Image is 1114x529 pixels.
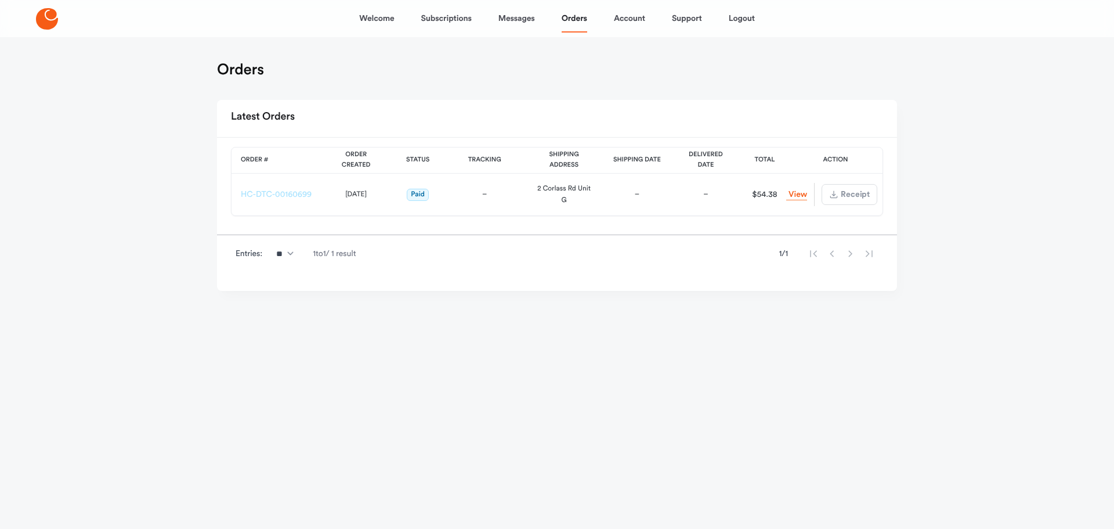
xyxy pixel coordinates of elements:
div: [DATE] [330,189,382,200]
div: $54.38 [745,189,784,200]
h1: Orders [217,60,264,79]
th: Shipping Date [603,147,671,174]
span: Paid [407,189,429,201]
th: Action [789,147,882,174]
a: Orders [562,5,587,33]
a: Subscriptions [421,5,472,33]
h2: Latest Orders [231,107,295,128]
span: 1 to 1 / 1 result [313,248,356,260]
th: Status [391,147,444,174]
th: Shipping Address [525,147,603,174]
a: View [786,189,807,200]
span: Receipt [840,190,870,199]
span: 1 / 1 [779,248,788,260]
a: HC-DTC-00160699 [241,190,312,199]
button: Receipt [822,184,877,205]
div: – [454,189,515,200]
th: Delivered Date [671,147,741,174]
a: Support [672,5,702,33]
th: Tracking [444,147,525,174]
div: – [680,189,732,200]
th: Order # [232,147,321,174]
th: Total [741,147,789,174]
a: Account [614,5,645,33]
div: 2 Corlass Rd Unit G [534,183,594,206]
th: Order Created [321,147,391,174]
a: Logout [729,5,755,33]
div: – [613,189,661,200]
a: Welcome [359,5,394,33]
a: Messages [498,5,535,33]
span: Entries: [236,248,262,260]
